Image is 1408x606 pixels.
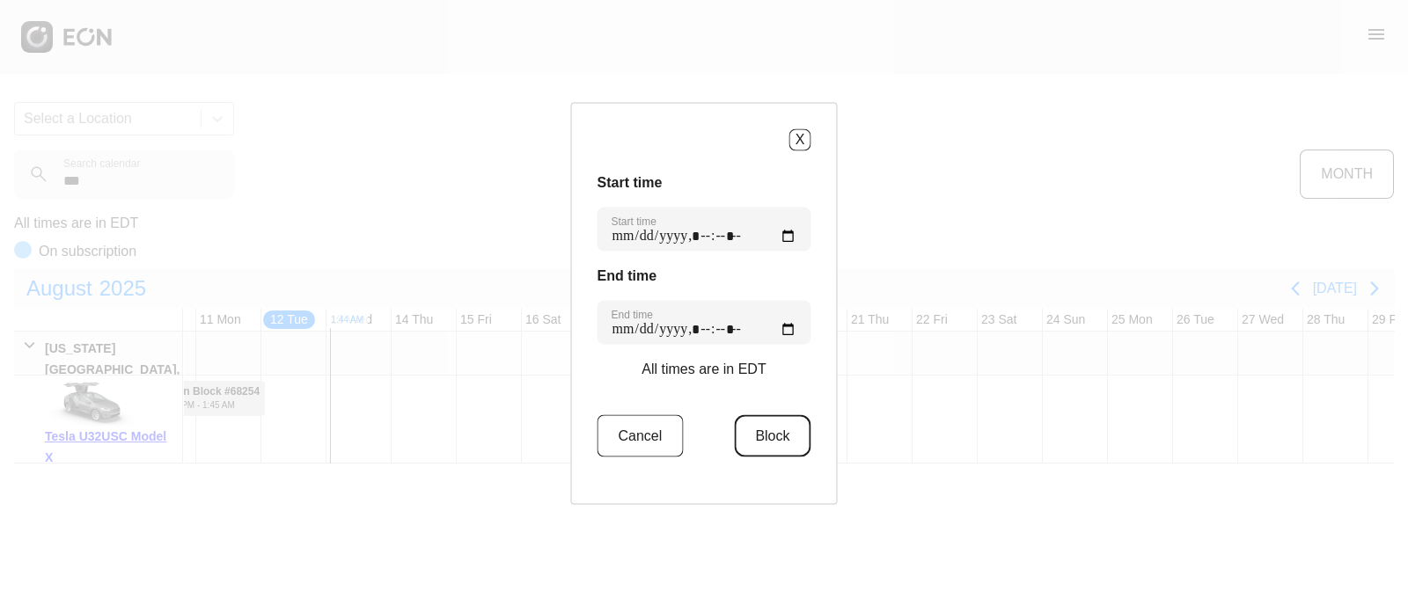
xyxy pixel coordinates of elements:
label: Start time [612,214,656,228]
button: Block [734,414,810,456]
p: All times are in EDT [642,358,766,379]
button: Cancel [598,414,684,456]
button: X [789,128,811,150]
h3: Start time [598,172,811,193]
h3: End time [598,265,811,286]
label: End time [612,307,653,321]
